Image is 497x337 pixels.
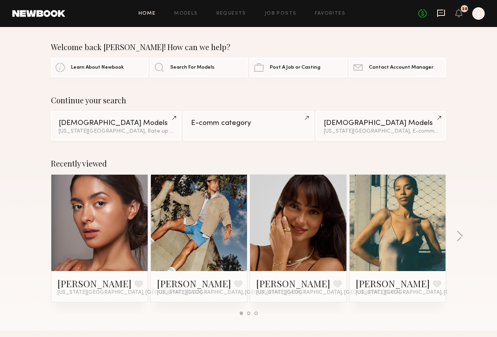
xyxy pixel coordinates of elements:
[57,290,202,296] span: [US_STATE][GEOGRAPHIC_DATA], [GEOGRAPHIC_DATA]
[349,58,446,77] a: Contact Account Manager
[256,277,330,290] a: [PERSON_NAME]
[174,11,198,16] a: Models
[59,129,173,134] div: [US_STATE][GEOGRAPHIC_DATA], Rate up to $250
[250,58,347,77] a: Post A Job or Casting
[256,290,401,296] span: [US_STATE][GEOGRAPHIC_DATA], [GEOGRAPHIC_DATA]
[51,111,181,140] a: [DEMOGRAPHIC_DATA] Models[US_STATE][GEOGRAPHIC_DATA], Rate up to $250
[270,65,320,70] span: Post A Job or Casting
[316,111,446,140] a: [DEMOGRAPHIC_DATA] Models[US_STATE][GEOGRAPHIC_DATA], E-comm category
[157,290,301,296] span: [US_STATE][GEOGRAPHIC_DATA], [GEOGRAPHIC_DATA]
[472,7,485,20] a: J
[71,65,124,70] span: Learn About Newbook
[462,7,467,11] div: 28
[51,96,446,105] div: Continue your search
[170,65,215,70] span: Search For Models
[324,129,438,134] div: [US_STATE][GEOGRAPHIC_DATA], E-comm category
[216,11,246,16] a: Requests
[191,120,306,127] div: E-comm category
[59,120,173,127] div: [DEMOGRAPHIC_DATA] Models
[369,65,433,70] span: Contact Account Manager
[315,11,345,16] a: Favorites
[51,58,148,77] a: Learn About Newbook
[265,11,297,16] a: Job Posts
[57,277,132,290] a: [PERSON_NAME]
[150,58,247,77] a: Search For Models
[51,42,446,52] div: Welcome back [PERSON_NAME]! How can we help?
[324,120,438,127] div: [DEMOGRAPHIC_DATA] Models
[183,111,313,140] a: E-comm category
[356,277,430,290] a: [PERSON_NAME]
[139,11,156,16] a: Home
[51,159,446,168] div: Recently viewed
[157,277,231,290] a: [PERSON_NAME]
